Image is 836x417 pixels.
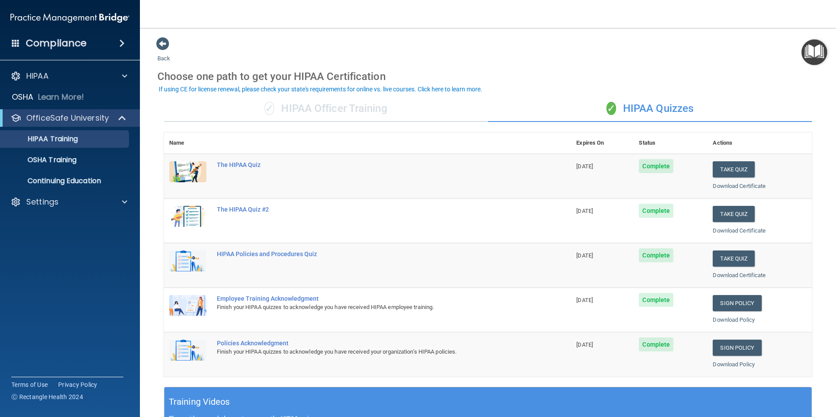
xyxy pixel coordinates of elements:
[6,177,125,185] p: Continuing Education
[639,159,673,173] span: Complete
[713,250,755,267] button: Take Quiz
[217,250,527,257] div: HIPAA Policies and Procedures Quiz
[164,96,488,122] div: HIPAA Officer Training
[685,355,826,390] iframe: Drift Widget Chat Controller
[576,163,593,170] span: [DATE]
[576,341,593,348] span: [DATE]
[713,227,766,234] a: Download Certificate
[576,297,593,303] span: [DATE]
[26,37,87,49] h4: Compliance
[576,252,593,259] span: [DATE]
[169,394,230,410] h5: Training Videos
[12,92,34,102] p: OSHA
[217,206,527,213] div: The HIPAA Quiz #2
[576,208,593,214] span: [DATE]
[157,64,819,89] div: Choose one path to get your HIPAA Certification
[217,347,527,357] div: Finish your HIPAA quizzes to acknowledge you have received your organization’s HIPAA policies.
[6,156,77,164] p: OSHA Training
[6,135,78,143] p: HIPAA Training
[639,293,673,307] span: Complete
[634,132,707,154] th: Status
[10,113,127,123] a: OfficeSafe University
[26,71,49,81] p: HIPAA
[11,393,83,401] span: Ⓒ Rectangle Health 2024
[713,272,766,278] a: Download Certificate
[707,132,812,154] th: Actions
[217,302,527,313] div: Finish your HIPAA quizzes to acknowledge you have received HIPAA employee training.
[713,206,755,222] button: Take Quiz
[217,340,527,347] div: Policies Acknowledgment
[265,102,274,115] span: ✓
[217,295,527,302] div: Employee Training Acknowledgment
[10,9,129,27] img: PMB logo
[10,71,127,81] a: HIPAA
[26,197,59,207] p: Settings
[488,96,812,122] div: HIPAA Quizzes
[639,337,673,351] span: Complete
[713,183,766,189] a: Download Certificate
[38,92,84,102] p: Learn More!
[157,85,484,94] button: If using CE for license renewal, please check your state's requirements for online vs. live cours...
[639,204,673,218] span: Complete
[58,380,98,389] a: Privacy Policy
[11,380,48,389] a: Terms of Use
[10,197,127,207] a: Settings
[164,132,212,154] th: Name
[713,295,761,311] a: Sign Policy
[26,113,109,123] p: OfficeSafe University
[713,340,761,356] a: Sign Policy
[571,132,634,154] th: Expires On
[217,161,527,168] div: The HIPAA Quiz
[159,86,482,92] div: If using CE for license renewal, please check your state's requirements for online vs. live cours...
[639,248,673,262] span: Complete
[801,39,827,65] button: Open Resource Center
[606,102,616,115] span: ✓
[713,161,755,177] button: Take Quiz
[713,316,755,323] a: Download Policy
[157,45,170,62] a: Back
